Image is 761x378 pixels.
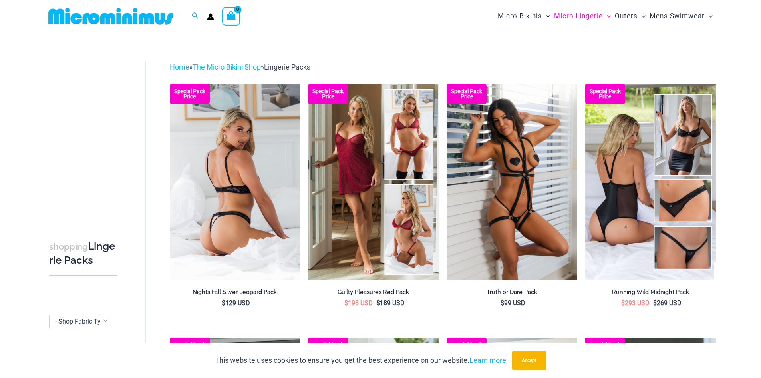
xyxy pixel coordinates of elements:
span: Menu Toggle [705,6,713,26]
span: Mens Swimwear [650,6,705,26]
img: MM SHOP LOGO FLAT [45,7,177,25]
a: Truth or Dare Black 1905 Bodysuit 611 Micro 07 Truth or Dare Black 1905 Bodysuit 611 Micro 06Trut... [447,84,577,280]
a: Micro BikinisMenu ToggleMenu Toggle [496,4,552,28]
b: Special Pack Price [447,342,487,353]
span: - Shop Fabric Type [55,318,107,325]
a: Search icon link [192,11,199,21]
span: » » [170,63,310,71]
bdi: 129 USD [222,299,250,307]
b: Special Pack Price [170,342,210,353]
span: - Shop Fabric Type [50,315,111,328]
a: View Shopping Cart, empty [222,7,240,25]
span: $ [621,299,625,307]
span: Menu Toggle [603,6,611,26]
a: Mens SwimwearMenu ToggleMenu Toggle [648,4,715,28]
img: All Styles (1) [585,84,716,280]
a: Nights Fall Silver Leopard 1036 Bra 6046 Thong 09v2 Nights Fall Silver Leopard 1036 Bra 6046 Thon... [170,84,300,280]
span: $ [653,299,657,307]
img: Truth or Dare Black 1905 Bodysuit 611 Micro 07 [447,84,577,280]
a: Nights Fall Silver Leopard Pack [170,288,300,299]
span: Lingerie Packs [264,63,310,71]
h2: Nights Fall Silver Leopard Pack [170,288,300,296]
h3: Lingerie Packs [49,240,117,267]
b: Special Pack Price [308,89,348,99]
button: Accept [512,351,546,370]
b: Special Pack Price [170,89,210,99]
span: Outers [615,6,638,26]
b: Special Pack Price [308,342,348,353]
span: Menu Toggle [542,6,550,26]
bdi: 269 USD [653,299,682,307]
h2: Running Wild Midnight Pack [585,288,716,296]
a: OutersMenu ToggleMenu Toggle [613,4,648,28]
img: Guilty Pleasures Red Collection Pack F [308,84,439,280]
a: Guilty Pleasures Red Pack [308,288,439,299]
span: $ [501,299,504,307]
a: Account icon link [207,13,214,20]
a: Learn more [469,356,506,364]
a: Truth or Dare Pack [447,288,577,299]
span: Menu Toggle [638,6,646,26]
bdi: 198 USD [344,299,373,307]
h2: Guilty Pleasures Red Pack [308,288,439,296]
span: $ [344,299,348,307]
iframe: TrustedSite Certified [49,55,121,215]
bdi: 189 USD [376,299,405,307]
a: Home [170,63,189,71]
a: Micro LingerieMenu ToggleMenu Toggle [552,4,613,28]
a: Guilty Pleasures Red Collection Pack F Guilty Pleasures Red Collection Pack BGuilty Pleasures Red... [308,84,439,280]
span: $ [376,299,380,307]
b: Special Pack Price [447,89,487,99]
a: All Styles (1) Running Wild Midnight 1052 Top 6512 Bottom 04Running Wild Midnight 1052 Top 6512 B... [585,84,716,280]
a: The Micro Bikini Shop [193,63,261,71]
span: - Shop Fabric Type [49,315,111,328]
span: shopping [49,242,88,252]
a: Running Wild Midnight Pack [585,288,716,299]
span: Micro Lingerie [554,6,603,26]
b: Special Pack Price [585,89,625,99]
img: Nights Fall Silver Leopard 1036 Bra 6046 Thong 11 [170,84,300,280]
nav: Site Navigation [495,3,716,30]
span: $ [222,299,225,307]
p: This website uses cookies to ensure you get the best experience on our website. [215,354,506,366]
span: Micro Bikinis [498,6,542,26]
h2: Truth or Dare Pack [447,288,577,296]
bdi: 293 USD [621,299,650,307]
b: Special Pack Price [585,342,625,353]
bdi: 99 USD [501,299,525,307]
